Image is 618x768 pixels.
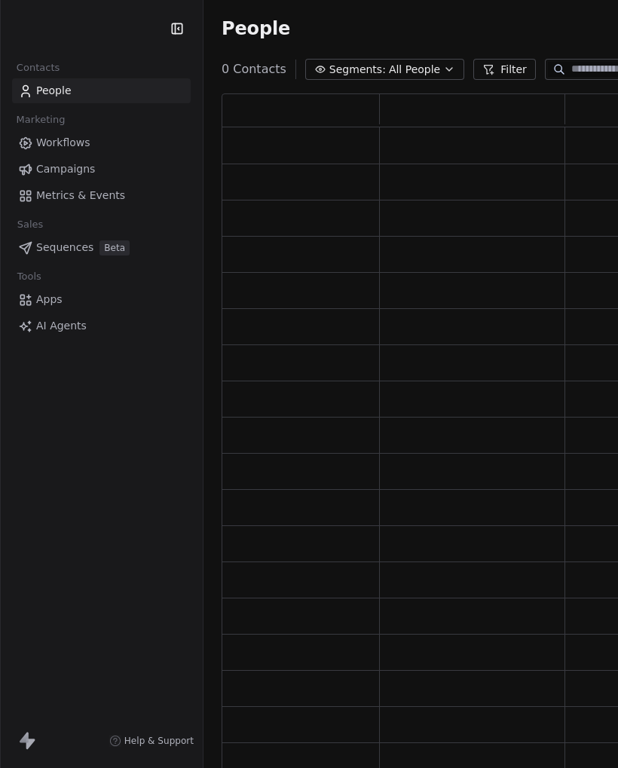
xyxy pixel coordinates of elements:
[12,78,191,103] a: People
[10,57,66,79] span: Contacts
[389,62,440,78] span: All People
[11,265,47,288] span: Tools
[222,17,290,40] span: People
[12,314,191,338] a: AI Agents
[36,318,87,334] span: AI Agents
[12,287,191,312] a: Apps
[12,235,191,260] a: SequencesBeta
[12,157,191,182] a: Campaigns
[10,109,72,131] span: Marketing
[36,161,95,177] span: Campaigns
[99,240,130,255] span: Beta
[124,735,194,747] span: Help & Support
[36,292,63,308] span: Apps
[12,130,191,155] a: Workflows
[12,183,191,208] a: Metrics & Events
[222,60,286,78] span: 0 Contacts
[329,62,386,78] span: Segments:
[36,135,90,151] span: Workflows
[36,240,93,255] span: Sequences
[473,59,536,80] button: Filter
[109,735,194,747] a: Help & Support
[36,188,125,203] span: Metrics & Events
[36,83,72,99] span: People
[11,213,50,236] span: Sales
